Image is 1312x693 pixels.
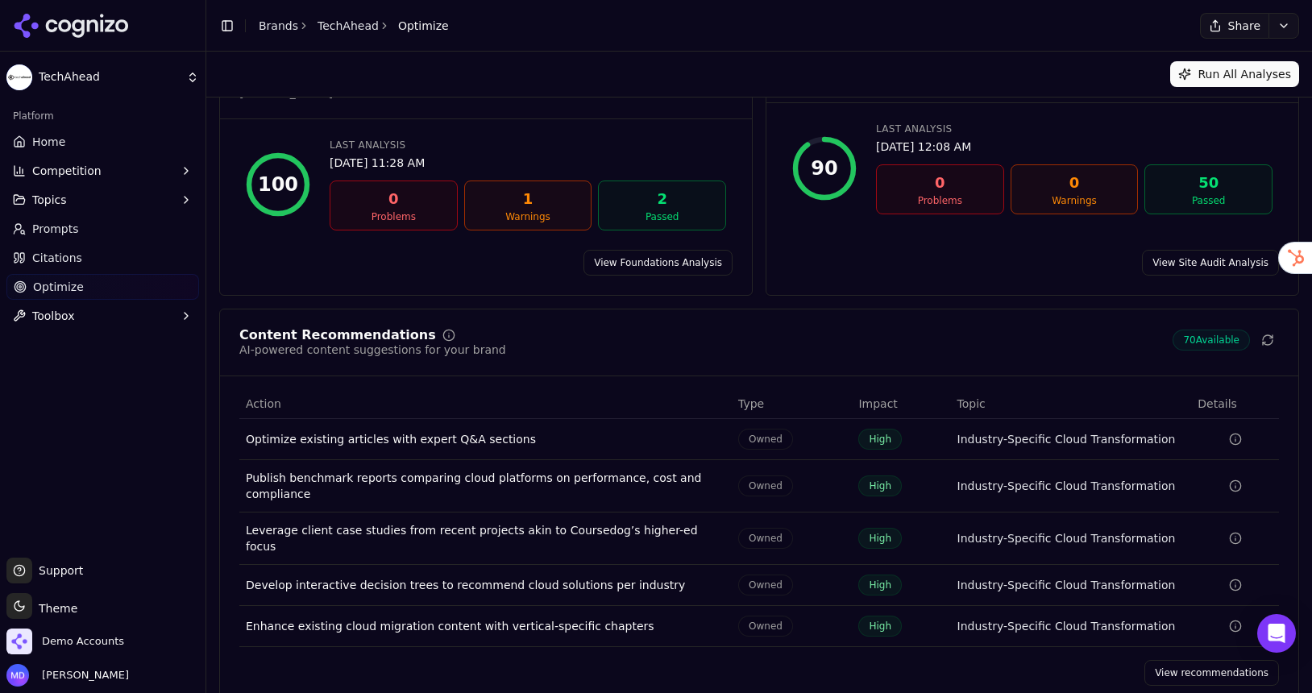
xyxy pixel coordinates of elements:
[39,70,180,85] span: TechAhead
[6,245,199,271] a: Citations
[330,155,726,171] div: [DATE] 11:28 AM
[330,139,726,151] div: Last Analysis
[318,18,379,34] a: TechAhead
[6,64,32,90] img: TechAhead
[32,562,83,579] span: Support
[32,192,67,208] span: Topics
[259,18,449,34] nav: breadcrumb
[6,629,32,654] img: Demo Accounts
[1018,172,1131,194] div: 0
[1152,194,1265,207] div: Passed
[1257,614,1296,653] div: Open Intercom Messenger
[876,122,1273,135] div: Last Analysis
[1173,330,1250,351] span: 70 Available
[239,389,1279,647] div: Data table
[32,134,65,150] span: Home
[738,575,793,595] span: Owned
[1170,61,1299,87] button: Run All Analyses
[32,221,79,237] span: Prompts
[811,156,837,181] div: 90
[858,429,902,450] span: High
[6,187,199,213] button: Topics
[32,602,77,615] span: Theme
[6,629,124,654] button: Open organization switcher
[583,250,733,276] a: View Foundations Analysis
[738,429,793,450] span: Owned
[259,19,298,32] a: Brands
[337,188,450,210] div: 0
[858,616,902,637] span: High
[1144,660,1279,686] a: View recommendations
[246,431,725,447] div: Optimize existing articles with expert Q&A sections
[398,18,449,34] span: Optimize
[738,616,793,637] span: Owned
[258,172,298,197] div: 100
[1018,194,1131,207] div: Warnings
[605,210,719,223] div: Passed
[6,274,199,300] a: Optimize
[957,396,1185,412] div: Topic
[957,530,1176,546] a: Industry-Specific Cloud Transformation
[957,577,1176,593] a: Industry-Specific Cloud Transformation
[471,210,585,223] div: Warnings
[32,163,102,179] span: Competition
[6,103,199,129] div: Platform
[858,528,902,549] span: High
[876,139,1273,155] div: [DATE] 12:08 AM
[6,158,199,184] button: Competition
[246,577,725,593] div: Develop interactive decision trees to recommend cloud solutions per industry
[246,618,725,634] div: Enhance existing cloud migration content with vertical-specific chapters
[246,522,725,554] div: Leverage client case studies from recent projects akin to Coursedog’s higher-ed focus
[858,396,944,412] div: Impact
[957,431,1176,447] a: Industry-Specific Cloud Transformation
[1142,250,1279,276] a: View Site Audit Analysis
[883,172,997,194] div: 0
[246,396,725,412] div: Action
[605,188,719,210] div: 2
[239,329,436,342] div: Content Recommendations
[1200,13,1268,39] button: Share
[35,668,129,683] span: [PERSON_NAME]
[337,210,450,223] div: Problems
[957,478,1176,494] a: Industry-Specific Cloud Transformation
[738,475,793,496] span: Owned
[33,279,84,295] span: Optimize
[6,216,199,242] a: Prompts
[1198,396,1273,412] div: Details
[738,396,845,412] div: Type
[6,129,199,155] a: Home
[6,664,129,687] button: Open user button
[471,188,585,210] div: 1
[858,475,902,496] span: High
[957,618,1176,634] a: Industry-Specific Cloud Transformation
[246,470,725,502] div: Publish benchmark reports comparing cloud platforms on performance, cost and compliance
[6,303,199,329] button: Toolbox
[858,575,902,595] span: High
[883,194,997,207] div: Problems
[6,664,29,687] img: Melissa Dowd
[738,528,793,549] span: Owned
[42,634,124,649] span: Demo Accounts
[239,342,506,358] div: AI-powered content suggestions for your brand
[32,250,82,266] span: Citations
[32,308,75,324] span: Toolbox
[1152,172,1265,194] div: 50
